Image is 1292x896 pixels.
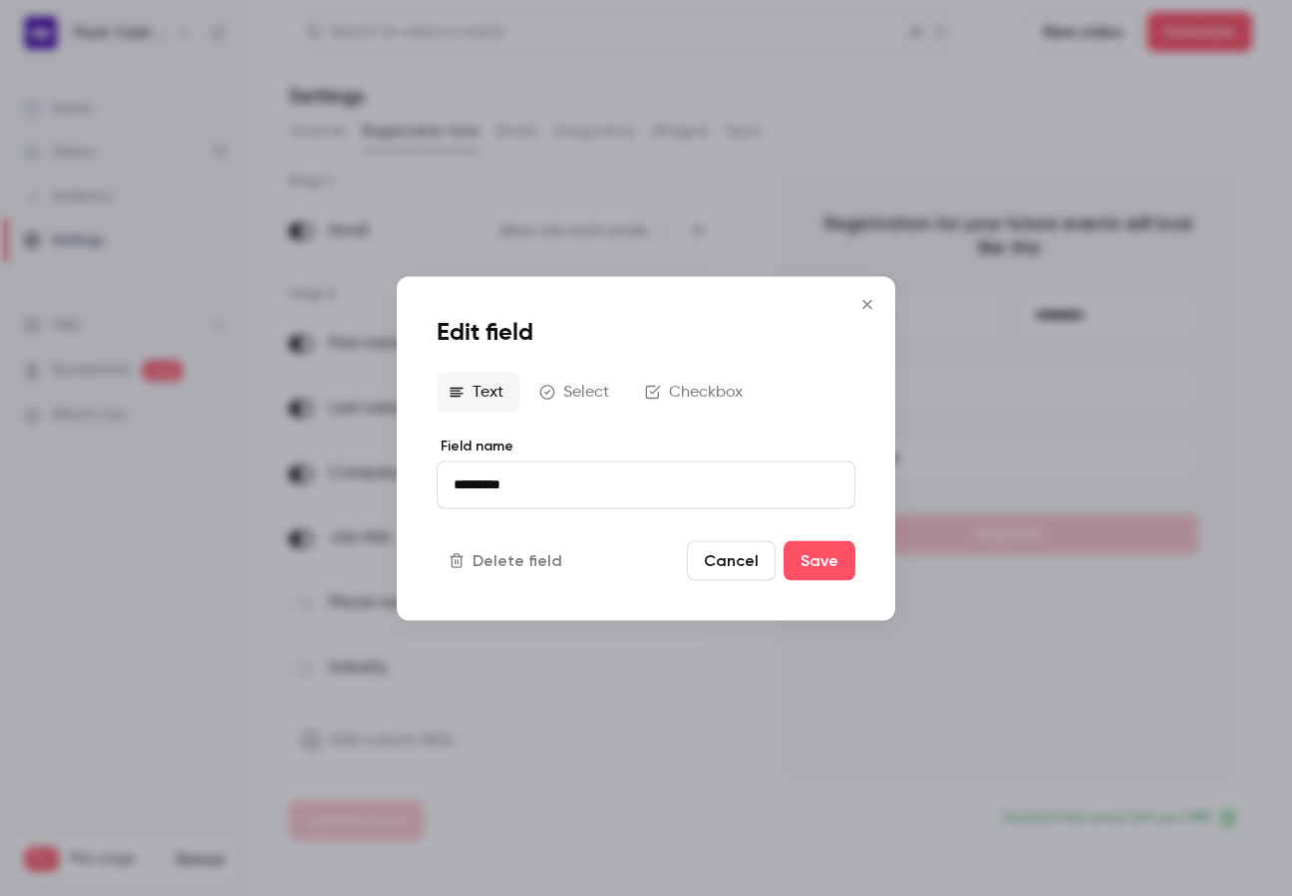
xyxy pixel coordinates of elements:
[687,540,776,580] button: Cancel
[437,372,519,412] button: Text
[527,372,625,412] button: Select
[437,540,578,580] button: Delete field
[437,436,855,455] label: Field name
[633,372,759,412] button: Checkbox
[847,284,887,324] button: Close
[784,540,855,580] button: Save
[437,316,855,348] h1: Edit field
